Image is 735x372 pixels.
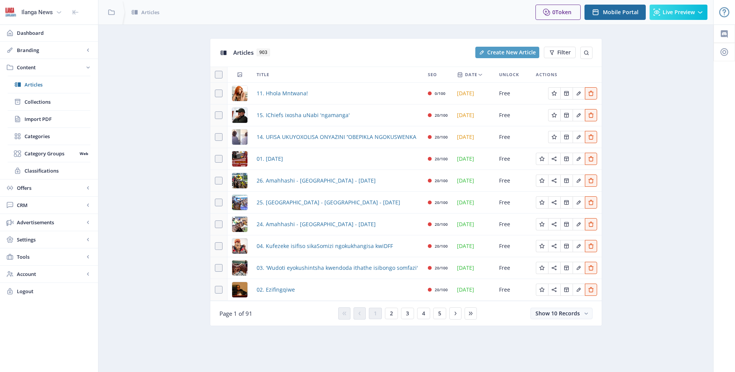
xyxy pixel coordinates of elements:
[452,104,494,126] td: [DATE]
[494,83,531,104] td: Free
[452,126,494,148] td: [DATE]
[536,70,557,79] span: Actions
[560,242,573,249] a: Edit page
[536,155,548,162] a: Edit page
[535,5,581,20] button: 0Token
[257,176,376,185] a: 26. Amahhashi - [GEOGRAPHIC_DATA] - [DATE]
[257,132,416,142] a: 14. UFISA UKUYOXOLISA ONYAZINI ‘‘OBEPIKLA NGOKUSWENKA
[374,310,377,317] span: 1
[548,198,560,206] a: Edit page
[573,264,585,271] a: Edit page
[452,170,494,192] td: [DATE]
[585,242,597,249] a: Edit page
[544,47,576,58] button: Filter
[494,192,531,214] td: Free
[257,285,295,294] a: 02. Ezifingqiwe
[573,111,585,118] a: Edit page
[21,4,53,21] div: Ilanga News
[232,260,247,276] img: d0bd95d3-69f1-452b-beb9-9489420dbdc7.png
[573,220,585,227] a: Edit page
[560,286,573,293] a: Edit page
[232,282,247,297] img: 7611406f-b274-4dec-9110-c344fdd5c0cc.png
[17,201,84,209] span: CRM
[257,154,283,163] a: 01. [DATE]
[233,49,254,56] span: Articles
[17,29,92,37] span: Dashboard
[499,70,519,79] span: Unlock
[17,270,84,278] span: Account
[452,279,494,301] td: [DATE]
[650,5,707,20] button: Live Preview
[585,264,597,271] a: Edit page
[573,133,585,140] a: Edit page
[435,285,448,294] div: 20/100
[17,287,92,295] span: Logout
[494,126,531,148] td: Free
[8,162,90,179] a: Classifications
[548,220,560,227] a: Edit page
[77,150,90,157] nb-badge: Web
[663,9,695,15] span: Live Preview
[257,70,269,79] span: Title
[530,308,593,319] button: Show 10 Records
[257,263,418,272] a: 03. 'Wudoti eyokushintsha kwendoda ithathe isibongo somfazi'
[536,286,548,293] a: Edit page
[257,241,393,251] a: 04. Kufezeke isifiso sikaSomizi ngokukhangisa kwiDFF
[17,184,84,192] span: Offers
[435,220,448,229] div: 20/100
[560,176,573,184] a: Edit page
[232,195,247,210] img: cde7e05b-2858-4715-95c3-f51d9d34a1fd.png
[452,257,494,279] td: [DATE]
[452,192,494,214] td: [DATE]
[435,241,448,251] div: 20/100
[232,151,247,166] img: 3ea536b0-a542-4a06-a817-e6023910bbb0.png
[536,176,548,184] a: Edit page
[560,155,573,162] a: Edit page
[548,89,560,96] a: Edit page
[560,198,573,206] a: Edit page
[548,264,560,271] a: Edit page
[585,198,597,206] a: Edit page
[257,220,376,229] span: 24. Amahhashi - [GEOGRAPHIC_DATA] - [DATE]
[422,310,425,317] span: 4
[25,167,90,175] span: Classifications
[487,49,536,55] span: Create New Article
[25,132,90,140] span: Categories
[435,154,448,163] div: 20/100
[435,176,448,185] div: 20/100
[494,279,531,301] td: Free
[417,308,430,319] button: 4
[257,198,400,207] span: 25. [GEOGRAPHIC_DATA] - [GEOGRAPHIC_DATA] - [DATE]
[25,98,90,106] span: Collections
[8,93,90,110] a: Collections
[494,235,531,257] td: Free
[536,220,548,227] a: Edit page
[585,176,597,184] a: Edit page
[428,70,437,79] span: SEO
[232,108,247,123] img: a8ea0b9a-d1d5-446e-99a0-d5464cc0f24a.png
[406,310,409,317] span: 3
[548,242,560,249] a: Edit page
[257,111,350,120] a: 15. IChiefs ixosha uNabi 'ngamanga'
[17,64,84,71] span: Content
[560,220,573,227] a: Edit page
[401,308,414,319] button: 3
[435,198,448,207] div: 20/100
[232,86,247,101] img: ab28f78e-fc83-468a-bb3c-96fbb2609f95.png
[465,70,477,79] span: Date
[435,263,448,272] div: 20/100
[548,155,560,162] a: Edit page
[585,155,597,162] a: Edit page
[25,115,90,123] span: Import PDF
[433,308,446,319] button: 5
[390,310,393,317] span: 2
[257,89,308,98] span: 11. Hhola Mntwana!
[494,170,531,192] td: Free
[141,8,159,16] span: Articles
[548,133,560,140] a: Edit page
